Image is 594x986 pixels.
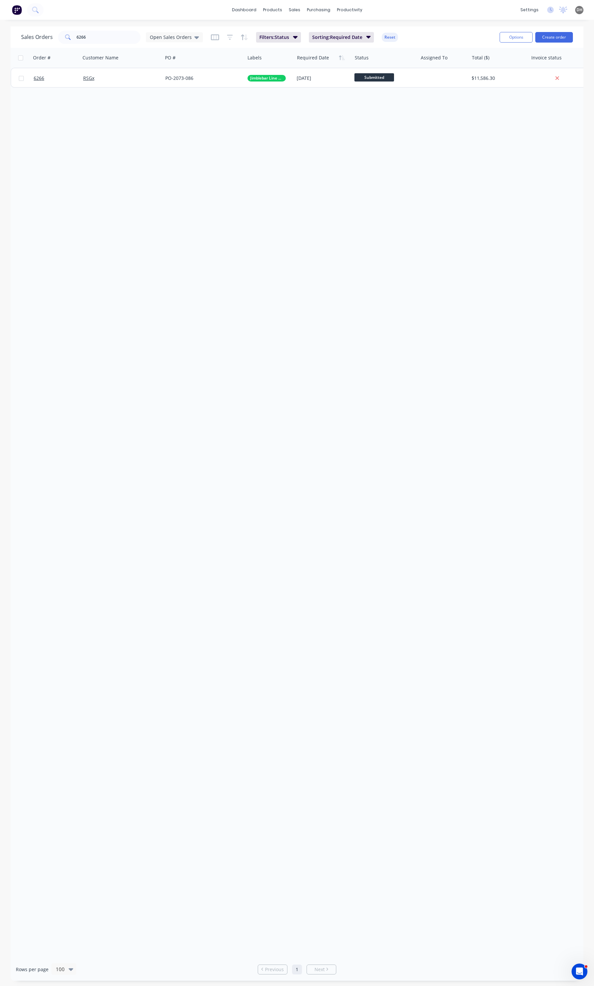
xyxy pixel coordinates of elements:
div: PO-2073-086 [165,75,238,82]
button: Reset [382,33,398,42]
span: Next [314,966,325,973]
button: Filters:Status [256,32,301,43]
a: RSGx [83,75,94,81]
div: settings [517,5,542,15]
div: products [260,5,285,15]
a: 6266 [34,68,83,88]
div: purchasing [304,5,334,15]
span: Rows per page [16,966,49,973]
span: Previous [265,966,284,973]
div: productivity [334,5,366,15]
button: Jimblebar Line Equipment [247,75,286,82]
a: Previous page [258,966,287,973]
div: sales [285,5,304,15]
span: DH [577,7,582,13]
div: Labels [247,54,262,61]
div: PO # [165,54,176,61]
div: [DATE] [297,75,349,82]
span: Jimblebar Line Equipment [250,75,283,82]
div: Required Date [297,54,329,61]
button: Create order [535,32,573,43]
span: Open Sales Orders [150,34,192,41]
div: Order # [33,54,50,61]
a: Next page [307,966,336,973]
input: Search... [77,31,141,44]
span: Sorting: Required Date [312,34,362,41]
iframe: Intercom live chat [572,964,587,979]
span: Filters: Status [259,34,289,41]
button: Sorting:Required Date [309,32,374,43]
h1: Sales Orders [21,34,53,40]
a: Page 1 is your current page [292,965,302,974]
ul: Pagination [255,965,339,974]
span: 6266 [34,75,44,82]
div: Assigned To [421,54,447,61]
div: Status [355,54,369,61]
button: Options [500,32,533,43]
div: Total ($) [472,54,489,61]
img: Factory [12,5,22,15]
span: Submitted [354,73,394,82]
div: $11,586.30 [472,75,523,82]
div: Customer Name [82,54,118,61]
div: Invoice status [531,54,562,61]
a: dashboard [229,5,260,15]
